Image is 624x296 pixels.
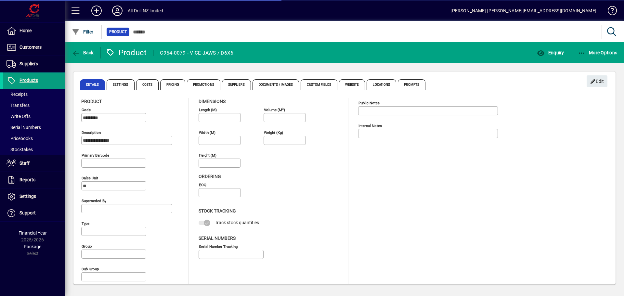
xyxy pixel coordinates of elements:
[3,111,65,122] a: Write Offs
[82,176,98,180] mat-label: Sales unit
[450,6,596,16] div: [PERSON_NAME] [PERSON_NAME][EMAIL_ADDRESS][DOMAIN_NAME]
[81,99,102,104] span: Product
[19,45,42,50] span: Customers
[199,99,226,104] span: Dimensions
[107,5,128,17] button: Profile
[160,48,233,58] div: C954-0079 - VICE JAWS / D6X6
[6,103,30,108] span: Transfers
[70,47,95,58] button: Back
[3,89,65,100] a: Receipts
[282,107,284,110] sup: 3
[6,92,28,97] span: Receipts
[537,50,564,55] span: Enquiry
[82,108,91,112] mat-label: Code
[82,130,101,135] mat-label: Description
[82,221,89,226] mat-label: Type
[199,236,236,241] span: Serial Numbers
[3,188,65,205] a: Settings
[24,244,41,249] span: Package
[264,130,283,135] mat-label: Weight (Kg)
[587,75,607,87] button: Edit
[3,56,65,72] a: Suppliers
[199,130,215,135] mat-label: Width (m)
[3,122,65,133] a: Serial Numbers
[603,1,616,22] a: Knowledge Base
[19,177,35,182] span: Reports
[72,50,94,55] span: Back
[199,174,221,179] span: Ordering
[339,79,365,90] span: Website
[301,79,337,90] span: Custom Fields
[3,23,65,39] a: Home
[578,50,617,55] span: More Options
[82,267,99,271] mat-label: Sub group
[109,29,127,35] span: Product
[82,199,106,203] mat-label: Superseded by
[199,183,206,187] mat-label: EOQ
[82,153,109,158] mat-label: Primary barcode
[106,47,147,58] div: Product
[70,26,95,38] button: Filter
[222,79,251,90] span: Suppliers
[19,194,36,199] span: Settings
[3,133,65,144] a: Pricebooks
[86,5,107,17] button: Add
[160,79,185,90] span: Pricing
[253,79,299,90] span: Documents / Images
[199,208,236,213] span: Stock Tracking
[80,79,105,90] span: Details
[136,79,159,90] span: Costs
[199,108,217,112] mat-label: Length (m)
[6,136,33,141] span: Pricebooks
[264,108,285,112] mat-label: Volume (m )
[6,125,41,130] span: Serial Numbers
[19,210,36,215] span: Support
[72,29,94,34] span: Filter
[215,220,259,225] span: Track stock quantities
[535,47,565,58] button: Enquiry
[199,153,216,158] mat-label: Height (m)
[367,79,396,90] span: Locations
[6,114,31,119] span: Write Offs
[82,244,92,249] mat-label: Group
[398,79,425,90] span: Prompts
[128,6,163,16] div: All Drill NZ limited
[19,230,47,236] span: Financial Year
[187,79,220,90] span: Promotions
[3,155,65,172] a: Staff
[3,100,65,111] a: Transfers
[3,39,65,56] a: Customers
[107,79,135,90] span: Settings
[19,61,38,66] span: Suppliers
[19,28,32,33] span: Home
[6,147,33,152] span: Stocktakes
[3,205,65,221] a: Support
[358,123,382,128] mat-label: Internal Notes
[576,47,619,58] button: More Options
[19,78,38,83] span: Products
[19,161,30,166] span: Staff
[3,172,65,188] a: Reports
[199,244,238,249] mat-label: Serial Number tracking
[65,47,101,58] app-page-header-button: Back
[358,101,380,105] mat-label: Public Notes
[590,76,604,87] span: Edit
[3,144,65,155] a: Stocktakes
